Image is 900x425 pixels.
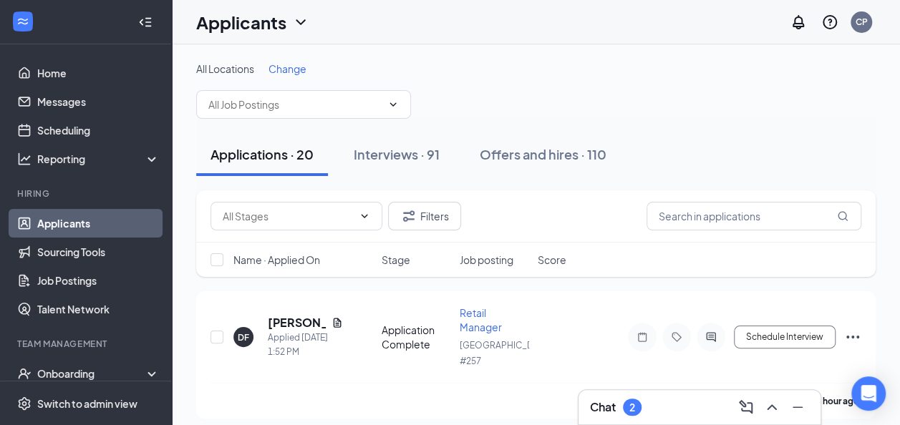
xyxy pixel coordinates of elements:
[233,253,320,267] span: Name · Applied On
[37,116,160,145] a: Scheduling
[590,399,616,415] h3: Chat
[37,266,160,295] a: Job Postings
[238,331,249,343] div: DF
[37,295,160,323] a: Talent Network
[196,10,286,34] h1: Applicants
[37,152,160,166] div: Reporting
[837,210,848,222] svg: MagnifyingGlass
[37,209,160,238] a: Applicants
[388,202,461,230] button: Filter Filters
[17,338,157,350] div: Team Management
[16,14,30,29] svg: WorkstreamLogo
[851,376,886,411] div: Open Intercom Messenger
[196,62,254,75] span: All Locations
[17,187,157,200] div: Hiring
[634,331,651,343] svg: Note
[538,253,566,267] span: Score
[786,396,809,419] button: Minimize
[382,323,451,351] div: Application Complete
[647,202,861,230] input: Search in applications
[387,99,399,110] svg: ChevronDown
[382,253,410,267] span: Stage
[702,331,720,343] svg: ActiveChat
[223,208,353,224] input: All Stages
[789,399,806,416] svg: Minimize
[734,326,836,348] button: Schedule Interview
[790,14,807,31] svg: Notifications
[480,145,606,163] div: Offers and hires · 110
[17,396,32,411] svg: Settings
[17,366,32,381] svg: UserCheck
[268,62,306,75] span: Change
[821,14,838,31] svg: QuestionInfo
[354,145,440,163] div: Interviews · 91
[268,331,343,359] div: Applied [DATE] 1:52 PM
[735,396,758,419] button: ComposeMessage
[37,396,137,411] div: Switch to admin view
[668,331,685,343] svg: Tag
[37,366,147,381] div: Onboarding
[856,16,868,28] div: CP
[760,396,783,419] button: ChevronUp
[460,306,502,333] span: Retail Manager
[460,253,513,267] span: Job posting
[844,328,861,346] svg: Ellipses
[138,15,153,29] svg: Collapse
[37,59,160,87] a: Home
[208,97,382,112] input: All Job Postings
[211,145,314,163] div: Applications · 20
[763,399,780,416] svg: ChevronUp
[332,317,343,328] svg: Document
[37,87,160,116] a: Messages
[37,238,160,266] a: Sourcing Tools
[811,396,859,406] b: an hour ago
[268,315,326,331] h5: [PERSON_NAME]
[737,399,755,416] svg: ComposeMessage
[400,207,417,225] svg: Filter
[359,210,370,222] svg: ChevronDown
[629,401,635,414] div: 2
[460,340,551,366] span: [GEOGRAPHIC_DATA] #257
[292,14,309,31] svg: ChevronDown
[17,152,32,166] svg: Analysis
